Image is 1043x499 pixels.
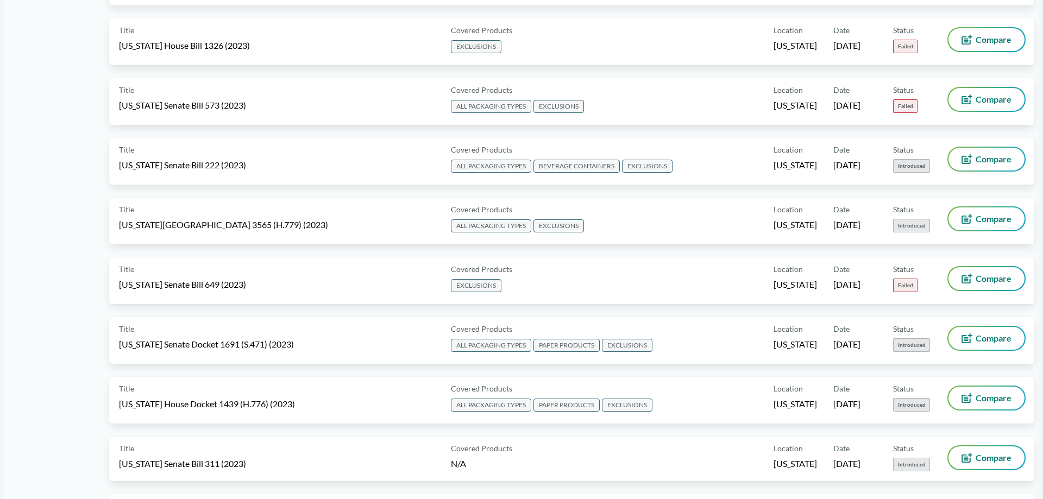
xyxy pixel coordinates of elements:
span: Introduced [893,458,930,471]
span: Date [833,144,850,155]
button: Compare [948,387,1025,409]
span: Date [833,443,850,454]
span: ALL PACKAGING TYPES [451,339,531,352]
button: Compare [948,88,1025,111]
span: Title [119,323,134,334]
span: Introduced [893,398,930,412]
button: Compare [948,267,1025,290]
span: Compare [976,453,1011,462]
span: Date [833,263,850,275]
span: Compare [976,35,1011,44]
span: [US_STATE] [774,279,817,290]
span: Title [119,144,134,155]
button: Compare [948,148,1025,170]
span: Compare [976,274,1011,283]
button: Compare [948,327,1025,350]
span: [US_STATE] [774,219,817,231]
span: [US_STATE] [774,99,817,111]
span: EXCLUSIONS [451,279,501,292]
span: Covered Products [451,263,512,275]
span: [DATE] [833,279,860,290]
span: [US_STATE] Senate Bill 573 (2023) [119,99,246,111]
span: Status [893,144,914,155]
span: Date [833,383,850,394]
span: Location [774,24,803,36]
span: BEVERAGE CONTAINERS [533,160,620,173]
span: PAPER PRODUCTS [533,339,600,352]
span: Failed [893,99,918,113]
span: [DATE] [833,458,860,470]
span: EXCLUSIONS [451,40,501,53]
span: Location [774,443,803,454]
span: [DATE] [833,40,860,52]
span: [DATE] [833,219,860,231]
span: Covered Products [451,204,512,215]
span: [US_STATE] [774,338,817,350]
span: Location [774,84,803,96]
span: Location [774,204,803,215]
span: [US_STATE] Senate Docket 1691 (S.471) (2023) [119,338,294,350]
span: Introduced [893,159,930,173]
span: Compare [976,394,1011,402]
span: Status [893,443,914,454]
span: ALL PACKAGING TYPES [451,100,531,113]
span: Compare [976,334,1011,343]
span: Status [893,204,914,215]
span: [US_STATE][GEOGRAPHIC_DATA] 3565 (H.779) (2023) [119,219,328,231]
span: Title [119,204,134,215]
span: EXCLUSIONS [533,100,584,113]
span: Title [119,263,134,275]
span: Location [774,383,803,394]
span: [DATE] [833,338,860,350]
span: EXCLUSIONS [622,160,673,173]
span: Status [893,24,914,36]
span: Failed [893,279,918,292]
span: Covered Products [451,443,512,454]
span: Title [119,24,134,36]
span: [US_STATE] [774,40,817,52]
span: PAPER PRODUCTS [533,399,600,412]
span: Introduced [893,338,930,352]
span: Date [833,204,850,215]
span: Status [893,323,914,334]
span: [US_STATE] House Docket 1439 (H.776) (2023) [119,398,295,410]
span: N/A [451,458,466,469]
span: [US_STATE] [774,398,817,410]
span: Status [893,84,914,96]
span: Location [774,263,803,275]
span: [US_STATE] Senate Bill 649 (2023) [119,279,246,290]
span: Location [774,323,803,334]
button: Compare [948,207,1025,230]
span: Title [119,443,134,454]
span: Covered Products [451,323,512,334]
span: Covered Products [451,84,512,96]
button: Compare [948,28,1025,51]
span: ALL PACKAGING TYPES [451,160,531,173]
span: Covered Products [451,383,512,394]
span: [DATE] [833,159,860,171]
span: Location [774,144,803,155]
span: Failed [893,40,918,53]
span: Covered Products [451,24,512,36]
span: [US_STATE] House Bill 1326 (2023) [119,40,250,52]
span: Covered Products [451,144,512,155]
span: [DATE] [833,398,860,410]
button: Compare [948,446,1025,469]
span: [US_STATE] [774,458,817,470]
span: Introduced [893,219,930,232]
span: Title [119,84,134,96]
span: Status [893,383,914,394]
span: Compare [976,95,1011,104]
span: Status [893,263,914,275]
span: EXCLUSIONS [602,339,652,352]
span: ALL PACKAGING TYPES [451,219,531,232]
span: [US_STATE] Senate Bill 311 (2023) [119,458,246,470]
span: Compare [976,155,1011,163]
span: Date [833,323,850,334]
span: Date [833,84,850,96]
span: Date [833,24,850,36]
span: [DATE] [833,99,860,111]
span: [US_STATE] Senate Bill 222 (2023) [119,159,246,171]
span: EXCLUSIONS [533,219,584,232]
span: ALL PACKAGING TYPES [451,399,531,412]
